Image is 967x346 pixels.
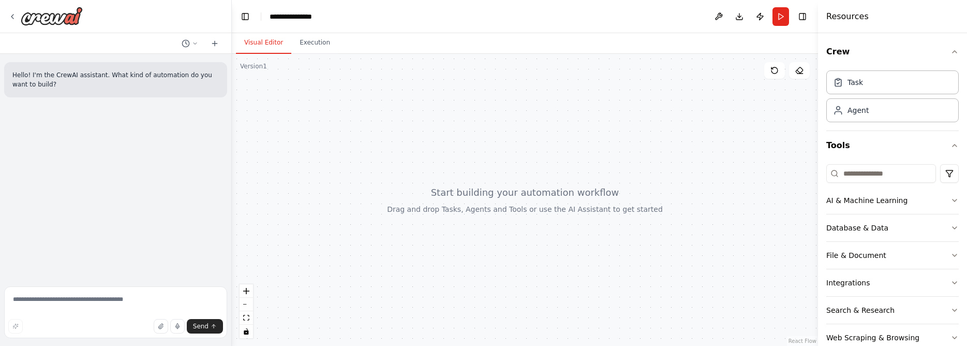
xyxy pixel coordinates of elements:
div: React Flow controls [240,284,253,338]
button: Start a new chat [206,37,223,50]
button: AI & Machine Learning [826,187,959,214]
button: Tools [826,131,959,160]
div: Search & Research [826,305,895,315]
button: toggle interactivity [240,325,253,338]
button: Click to speak your automation idea [170,319,185,334]
button: Hide left sidebar [238,9,252,24]
div: Web Scraping & Browsing [826,333,919,343]
button: fit view [240,311,253,325]
div: Database & Data [826,223,888,233]
span: Send [193,322,209,330]
p: Hello! I'm the CrewAI assistant. What kind of automation do you want to build? [12,70,219,89]
button: Visual Editor [236,32,291,54]
button: Database & Data [826,214,959,241]
button: Hide right sidebar [795,9,810,24]
button: Switch to previous chat [177,37,202,50]
button: zoom in [240,284,253,298]
button: File & Document [826,242,959,269]
button: Search & Research [826,297,959,324]
div: Version 1 [240,62,267,70]
button: zoom out [240,298,253,311]
div: Task [847,77,863,88]
button: Upload files [154,319,168,334]
nav: breadcrumb [270,11,325,22]
button: Integrations [826,269,959,296]
button: Execution [291,32,338,54]
div: Agent [847,105,869,116]
button: Crew [826,37,959,66]
div: AI & Machine Learning [826,195,908,206]
a: React Flow attribution [789,338,816,344]
div: Integrations [826,278,870,288]
button: Improve this prompt [8,319,23,334]
div: Crew [826,66,959,131]
img: Logo [21,7,83,25]
div: File & Document [826,250,886,261]
h4: Resources [826,10,869,23]
button: Send [187,319,223,334]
